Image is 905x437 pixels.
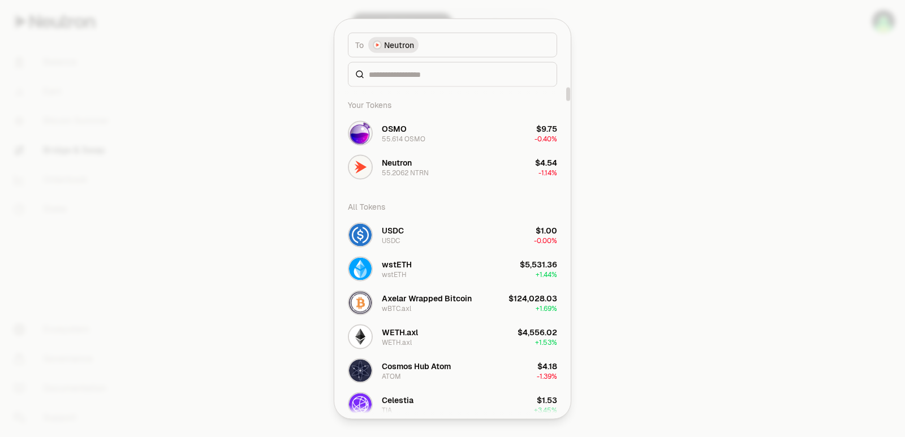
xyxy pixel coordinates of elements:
img: TIA Logo [349,393,372,416]
div: OSMO [382,123,407,134]
img: OSMO Logo [349,122,372,144]
div: $1.53 [537,394,557,405]
div: wstETH [382,258,412,270]
img: Neutron Logo [374,41,381,48]
div: wstETH [382,270,407,279]
span: -1.14% [538,168,557,177]
div: wBTC.axl [382,304,411,313]
img: NTRN Logo [349,155,372,178]
img: USDC Logo [349,223,372,246]
img: wstETH Logo [349,257,372,280]
div: All Tokens [341,195,564,218]
span: + 1.53% [535,338,557,347]
div: $4.54 [535,157,557,168]
div: Cosmos Hub Atom [382,360,451,371]
span: + 1.44% [536,270,557,279]
div: 55.614 OSMO [382,134,425,143]
img: WETH.axl Logo [349,325,372,348]
div: $1.00 [536,224,557,236]
button: wstETH LogowstETHwstETH$5,531.36+1.44% [341,252,564,285]
img: wBTC.axl Logo [349,291,372,314]
div: USDC [382,236,400,245]
div: Axelar Wrapped Bitcoin [382,292,472,304]
button: USDC LogoUSDCUSDC$1.00-0.00% [341,218,564,252]
div: Your Tokens [341,93,564,116]
div: TIA [382,405,392,414]
span: -0.00% [534,236,557,245]
div: WETH.axl [382,326,418,338]
div: $124,028.03 [508,292,557,304]
button: ToNeutron LogoNeutron [348,32,557,57]
img: ATOM Logo [349,359,372,382]
button: ATOM LogoCosmos Hub AtomATOM$4.18-1.39% [341,353,564,387]
button: TIA LogoCelestiaTIA$1.53+3.45% [341,387,564,421]
span: + 1.69% [536,304,557,313]
span: To [355,39,364,50]
div: $5,531.36 [520,258,557,270]
div: $9.75 [536,123,557,134]
span: + 3.45% [534,405,557,414]
div: $4,556.02 [518,326,557,338]
div: ATOM [382,371,401,380]
button: wBTC.axl LogoAxelar Wrapped BitcoinwBTC.axl$124,028.03+1.69% [341,285,564,319]
button: NTRN LogoNeutron55.2062 NTRN$4.54-1.14% [341,150,564,184]
span: -0.40% [535,134,557,143]
div: Neutron [382,157,412,168]
div: USDC [382,224,404,236]
span: -1.39% [537,371,557,380]
div: 55.2062 NTRN [382,168,429,177]
div: $4.18 [537,360,557,371]
button: OSMO LogoOSMO55.614 OSMO$9.75-0.40% [341,116,564,150]
span: Neutron [384,39,414,50]
div: Celestia [382,394,413,405]
button: WETH.axl LogoWETH.axlWETH.axl$4,556.02+1.53% [341,319,564,353]
div: WETH.axl [382,338,412,347]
